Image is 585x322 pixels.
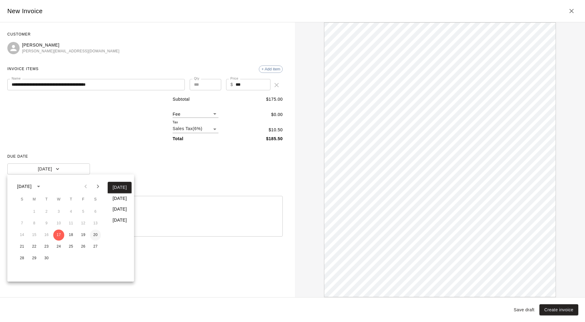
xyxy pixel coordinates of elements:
button: 20 [90,230,101,241]
button: [DATE] [108,182,132,193]
span: Monday [29,193,40,206]
span: Wednesday [53,193,64,206]
button: 26 [78,241,89,252]
button: 17 [53,230,64,241]
div: [DATE] [17,183,32,190]
span: Thursday [65,193,76,206]
button: Next month [92,180,104,193]
button: calendar view is open, switch to year view [33,181,44,192]
button: 28 [17,253,28,264]
button: 18 [65,230,76,241]
button: 29 [29,253,40,264]
button: 24 [53,241,64,252]
button: 27 [90,241,101,252]
button: 23 [41,241,52,252]
span: Friday [78,193,89,206]
span: Tuesday [41,193,52,206]
button: [DATE] [108,193,132,204]
button: 25 [65,241,76,252]
button: 19 [78,230,89,241]
button: [DATE] [108,204,132,215]
button: 30 [41,253,52,264]
span: Sunday [17,193,28,206]
span: Saturday [90,193,101,206]
button: 22 [29,241,40,252]
button: 21 [17,241,28,252]
button: [DATE] [108,215,132,226]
